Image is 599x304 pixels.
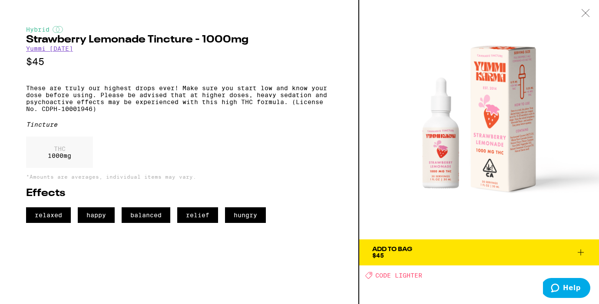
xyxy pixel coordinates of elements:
h2: Strawberry Lemonade Tincture - 1000mg [26,35,332,45]
span: $45 [372,252,384,259]
p: THC [48,145,71,152]
span: CODE LIGHTER [375,272,422,279]
span: happy [78,207,115,223]
span: relaxed [26,207,71,223]
h2: Effects [26,188,332,199]
img: hybridColor.svg [53,26,63,33]
div: 1000 mg [26,137,93,168]
p: $45 [26,56,332,67]
iframe: Opens a widget where you can find more information [543,278,590,300]
a: Yummi [DATE] [26,45,73,52]
span: balanced [122,207,170,223]
div: Add To Bag [372,246,412,252]
span: hungry [225,207,266,223]
span: relief [177,207,218,223]
button: Add To Bag$45 [359,239,599,265]
div: Hybrid [26,26,332,33]
p: These are truly our highest drops ever! Make sure you start low and know your dose before using. ... [26,85,332,112]
div: Tincture [26,121,332,128]
p: *Amounts are averages, individual items may vary. [26,174,332,180]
